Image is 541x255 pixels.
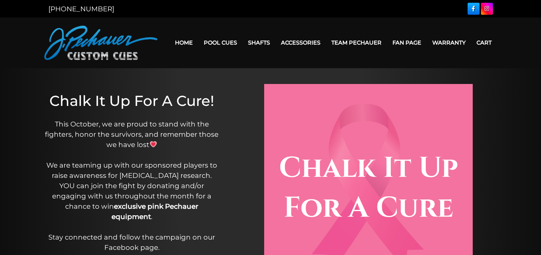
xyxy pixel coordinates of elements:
[44,92,220,109] h1: Chalk It Up For A Cure!
[169,34,198,51] a: Home
[198,34,243,51] a: Pool Cues
[387,34,427,51] a: Fan Page
[150,141,157,148] img: 💗
[48,5,114,13] a: [PHONE_NUMBER]
[44,119,220,253] p: This October, we are proud to stand with the fighters, honor the survivors, and remember those we...
[44,26,157,60] img: Pechauer Custom Cues
[326,34,387,51] a: Team Pechauer
[111,202,199,221] strong: exclusive pink Pechauer equipment
[275,34,326,51] a: Accessories
[427,34,471,51] a: Warranty
[471,34,497,51] a: Cart
[243,34,275,51] a: Shafts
